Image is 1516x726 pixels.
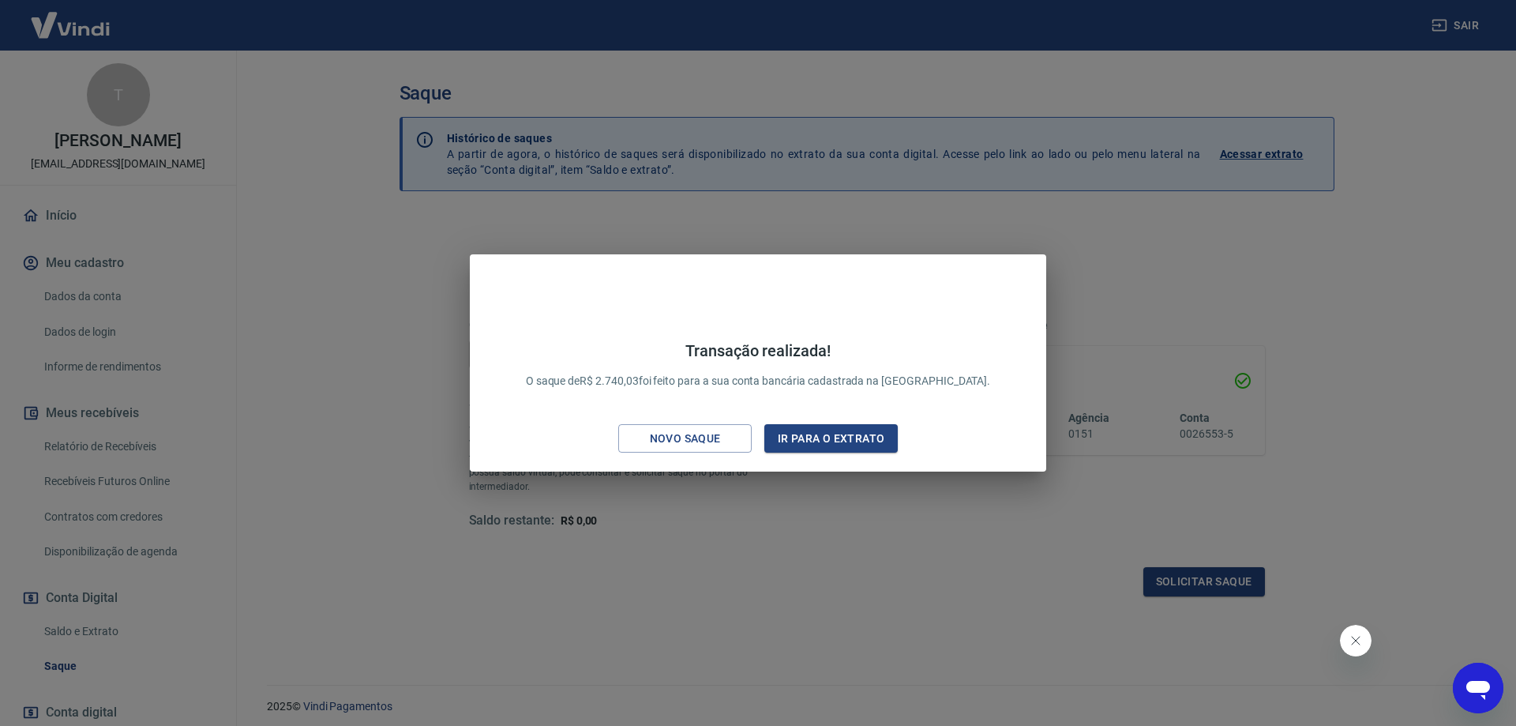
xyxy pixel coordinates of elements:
h4: Transação realizada! [526,341,991,360]
iframe: Botão para abrir a janela de mensagens [1453,663,1503,713]
iframe: Fechar mensagem [1340,625,1372,656]
p: O saque de R$ 2.740,03 foi feito para a sua conta bancária cadastrada na [GEOGRAPHIC_DATA]. [526,341,991,389]
button: Novo saque [618,424,752,453]
span: Olá! Precisa de ajuda? [9,11,133,24]
div: Novo saque [631,429,740,449]
button: Ir para o extrato [764,424,898,453]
